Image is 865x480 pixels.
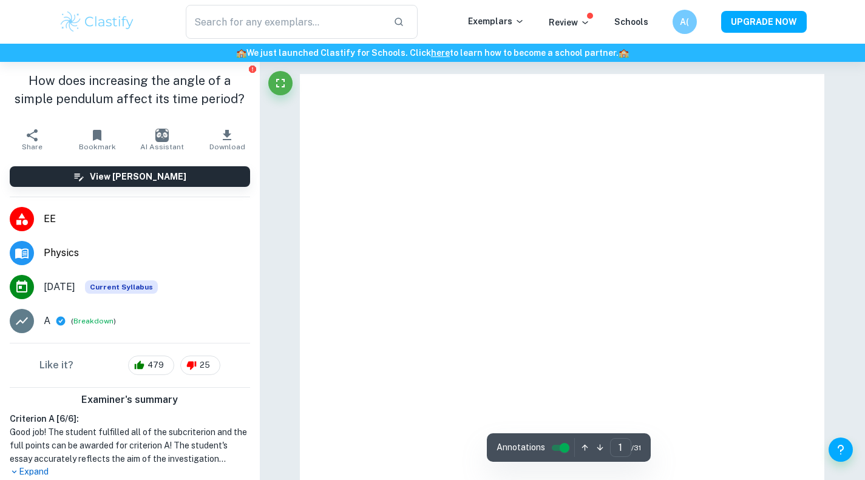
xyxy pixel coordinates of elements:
span: Physics [44,246,250,260]
button: A( [673,10,697,34]
h6: View [PERSON_NAME] [90,170,186,183]
button: Fullscreen [268,71,293,95]
span: EE [44,212,250,226]
span: 🏫 [236,48,246,58]
span: 🏫 [619,48,629,58]
h6: We just launched Clastify for Schools. Click to learn how to become a school partner. [2,46,863,59]
button: UPGRADE NOW [721,11,807,33]
span: AI Assistant [140,143,184,151]
div: 479 [128,356,174,375]
h6: Criterion A [ 6 / 6 ]: [10,412,250,425]
span: Bookmark [79,143,116,151]
span: / 31 [631,442,641,453]
button: Breakdown [73,316,114,326]
button: Help and Feedback [829,438,853,462]
div: This exemplar is based on the current syllabus. Feel free to refer to it for inspiration/ideas wh... [85,280,158,294]
h6: Like it? [39,358,73,373]
h6: Examiner's summary [5,393,255,407]
h6: A( [677,15,691,29]
h1: How does increasing the angle of a simple pendulum affect its time period? [10,72,250,108]
span: [DATE] [44,280,75,294]
span: 479 [141,359,171,371]
button: Report issue [248,64,257,73]
span: Annotations [497,441,545,454]
span: Current Syllabus [85,280,158,294]
button: Bookmark [65,123,130,157]
span: Share [22,143,42,151]
button: View [PERSON_NAME] [10,166,250,187]
p: Expand [10,465,250,478]
p: Exemplars [468,15,524,28]
img: AI Assistant [155,129,169,142]
span: 25 [193,359,217,371]
p: A [44,314,50,328]
span: Download [209,143,245,151]
img: Clastify logo [59,10,136,34]
a: Schools [614,17,648,27]
p: Review [549,16,590,29]
button: Download [195,123,260,157]
div: 25 [180,356,220,375]
a: here [431,48,450,58]
h1: Good job! The student fulfilled all of the subcriterion and the full points can be awarded for cr... [10,425,250,465]
button: AI Assistant [130,123,195,157]
input: Search for any exemplars... [186,5,384,39]
span: ( ) [71,316,116,327]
